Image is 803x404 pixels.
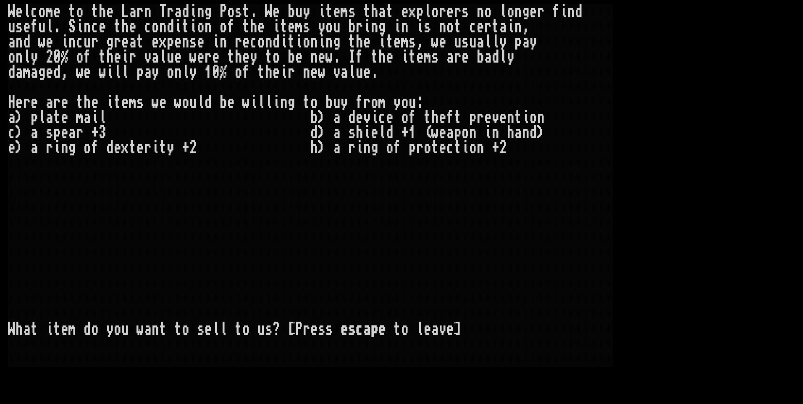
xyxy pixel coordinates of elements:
div: h [371,4,378,19]
div: r [235,34,242,50]
div: e [242,50,250,65]
div: y [499,34,507,50]
div: e [477,19,484,34]
div: a [46,95,53,110]
div: l [499,4,507,19]
div: u [8,19,16,34]
div: 0 [212,65,220,80]
div: f [552,4,560,19]
div: I [348,50,356,65]
div: s [431,50,439,65]
div: w [242,95,250,110]
div: g [205,4,212,19]
div: o [446,19,454,34]
div: n [401,19,409,34]
div: u [84,34,91,50]
div: o [76,4,84,19]
div: f [242,65,250,80]
div: m [401,34,409,50]
div: W [265,4,273,19]
div: e [310,65,318,80]
div: d [182,4,189,19]
div: i [280,65,288,80]
div: e [273,65,280,80]
div: o [152,19,159,34]
div: a [446,50,454,65]
div: l [484,34,492,50]
div: o [197,19,205,34]
div: i [76,19,84,34]
div: l [23,4,31,19]
div: , [416,34,424,50]
div: y [152,65,159,80]
div: c [250,34,257,50]
div: n [567,4,575,19]
div: r [356,19,363,34]
div: d [53,65,61,80]
div: , [522,19,530,34]
div: l [348,65,356,80]
div: y [189,65,197,80]
div: c [31,4,38,19]
div: d [23,34,31,50]
div: s [348,4,356,19]
div: u [167,50,174,65]
div: . [371,65,378,80]
div: i [280,34,288,50]
div: o [227,4,235,19]
div: e [53,4,61,19]
div: w [152,95,159,110]
div: t [363,4,371,19]
div: r [167,4,174,19]
div: n [220,34,227,50]
div: e [91,95,99,110]
div: r [91,34,99,50]
div: e [530,4,537,19]
div: P [220,4,227,19]
div: t [242,19,250,34]
div: i [416,19,424,34]
div: g [106,34,114,50]
div: f [227,19,235,34]
div: n [68,34,76,50]
div: e [174,34,182,50]
div: a [341,65,348,80]
div: p [514,34,522,50]
div: t [409,50,416,65]
div: r [484,19,492,34]
div: e [114,50,121,65]
div: e [46,65,53,80]
div: r [23,95,31,110]
div: b [288,4,295,19]
div: e [31,95,38,110]
div: t [386,34,394,50]
div: a [31,65,38,80]
div: b [477,50,484,65]
div: a [484,50,492,65]
div: s [303,19,310,34]
div: 1 [205,65,212,80]
div: e [121,95,129,110]
div: h [235,50,242,65]
div: u [38,19,46,34]
div: t [280,19,288,34]
div: w [431,34,439,50]
div: u [189,95,197,110]
div: e [318,50,325,65]
div: a [152,50,159,65]
div: m [341,4,348,19]
div: w [318,65,325,80]
div: i [106,65,114,80]
div: d [273,34,280,50]
div: o [76,50,84,65]
div: e [197,50,205,65]
div: n [174,65,182,80]
div: i [106,95,114,110]
div: e [295,50,303,65]
div: e [174,50,182,65]
div: h [250,19,257,34]
div: e [159,95,167,110]
div: e [394,34,401,50]
div: 0 [53,50,61,65]
div: 2 [46,50,53,65]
